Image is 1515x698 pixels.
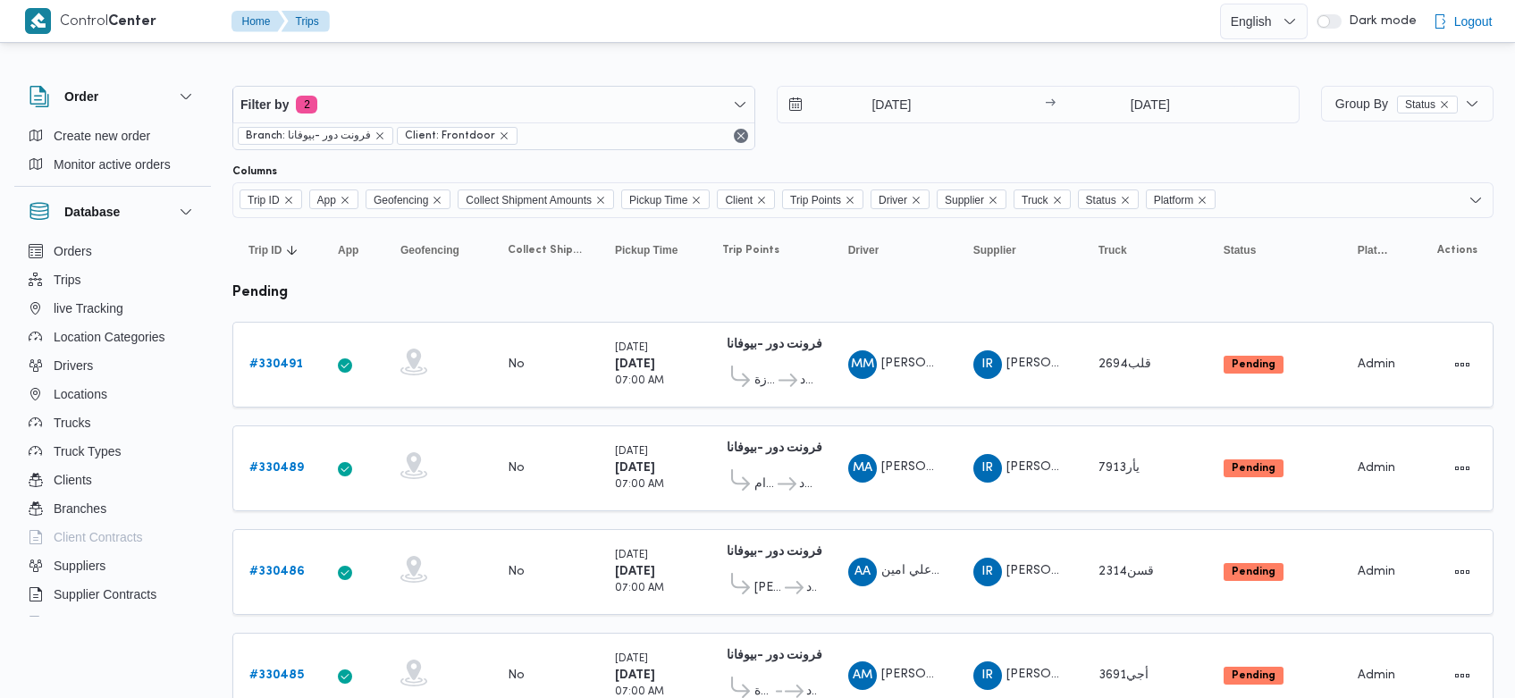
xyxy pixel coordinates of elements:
span: Collect Shipment Amounts [466,190,592,210]
b: # 330489 [249,462,304,474]
span: App [317,190,336,210]
span: IR [981,558,993,586]
div: Ibrahem Rmdhan Ibrahem Athman AbobIsha [973,661,1002,690]
span: Filter by [240,94,289,115]
button: Supplier Contracts [21,580,204,609]
span: Pending [1224,563,1284,581]
span: Admin [1358,566,1395,577]
button: Remove [730,125,752,147]
button: Truck Types [21,437,204,466]
span: Create new order [54,125,150,147]
button: Pickup Time [608,236,697,265]
span: Geofencing [366,189,450,209]
b: Pending [1232,359,1275,370]
span: Collect Shipment Amounts [458,189,614,209]
button: Trips [282,11,330,32]
span: Clients [54,469,92,491]
span: Supplier [937,189,1006,209]
span: AM [853,661,872,690]
a: #330486 [249,561,305,583]
span: Pickup Time [629,190,687,210]
button: Orders [21,237,204,265]
span: Driver [871,189,930,209]
button: Supplier [966,236,1073,265]
span: Orders [54,240,92,262]
span: Client: Frontdoor [405,128,495,144]
span: [PERSON_NAME][DATE] [PERSON_NAME] [1006,461,1253,473]
div: No [508,357,525,373]
b: [DATE] [615,358,655,370]
b: [DATE] [615,462,655,474]
button: Truck [1091,236,1199,265]
span: Truck [1098,243,1127,257]
button: Remove Platform from selection in this group [1197,195,1208,206]
button: Remove Client from selection in this group [756,195,767,206]
button: Remove Driver from selection in this group [911,195,922,206]
span: Supplier Contracts [54,584,156,605]
button: Remove App from selection in this group [340,195,350,206]
small: 07:00 AM [615,584,664,593]
small: [DATE] [615,447,648,457]
button: Create new order [21,122,204,150]
b: فرونت دور -بيوفانا [727,442,822,454]
span: [PERSON_NAME][DATE] [PERSON_NAME] [1006,669,1253,680]
button: Remove Trip Points from selection in this group [845,195,855,206]
input: Press the down key to open a popover containing a calendar. [778,87,981,122]
button: remove selected entity [375,130,385,141]
span: [PERSON_NAME] [754,577,782,599]
span: فرونت دور مسطرد [806,577,816,599]
span: Branch: فرونت دور -بيوفانا [238,127,393,145]
span: أجي3691 [1098,669,1149,681]
small: [DATE] [615,551,648,560]
span: Pending [1224,356,1284,374]
span: Admin [1358,358,1395,370]
button: Geofencing [393,236,483,265]
iframe: chat widget [18,627,75,680]
span: Drivers [54,355,93,376]
div: Mahmood Mustfi Muhammad Isamaail [848,350,877,379]
div: No [508,460,525,476]
button: Remove Status from selection in this group [1120,195,1131,206]
span: Geofencing [374,190,428,210]
span: قلب2694 [1098,358,1151,370]
span: علي امين [PERSON_NAME] [881,565,1037,576]
span: قسم الأهرام [754,474,775,495]
button: Actions [1448,350,1477,379]
span: Trip Points [790,190,841,210]
button: App [331,236,375,265]
button: remove selected entity [1439,99,1450,110]
span: Driver [879,190,907,210]
a: #330491 [249,354,303,375]
b: [DATE] [615,669,655,681]
span: [PERSON_NAME][DATE] [PERSON_NAME] [1006,565,1253,576]
button: Remove Truck from selection in this group [1052,195,1063,206]
span: Client Contracts [54,526,143,548]
span: Locations [54,383,107,405]
button: Order [29,86,197,107]
span: Platform [1154,190,1194,210]
span: Status [1397,96,1458,114]
span: Admin [1358,462,1395,474]
button: Actions [1448,661,1477,690]
label: Columns [232,164,277,179]
span: Client [717,189,775,209]
span: Trucks [54,412,90,433]
button: Open list of options [1469,193,1483,207]
span: Collect Shipment Amounts [508,243,583,257]
div: No [508,668,525,684]
span: Truck Types [54,441,121,462]
span: Status [1224,243,1257,257]
span: Platform [1146,189,1216,209]
span: Pickup Time [621,189,710,209]
span: Dark mode [1342,14,1417,29]
span: Monitor active orders [54,154,171,175]
button: Actions [1448,454,1477,483]
span: Admin [1358,669,1395,681]
span: Supplier [973,243,1016,257]
button: Branches [21,494,204,523]
b: فرونت دور -بيوفانا [727,546,822,558]
b: فرونت دور -بيوفانا [727,339,822,350]
button: Trips [21,265,204,294]
div: Database [14,237,211,624]
div: Ibrahem Rmdhan Ibrahem Athman AbobIsha [973,558,1002,586]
